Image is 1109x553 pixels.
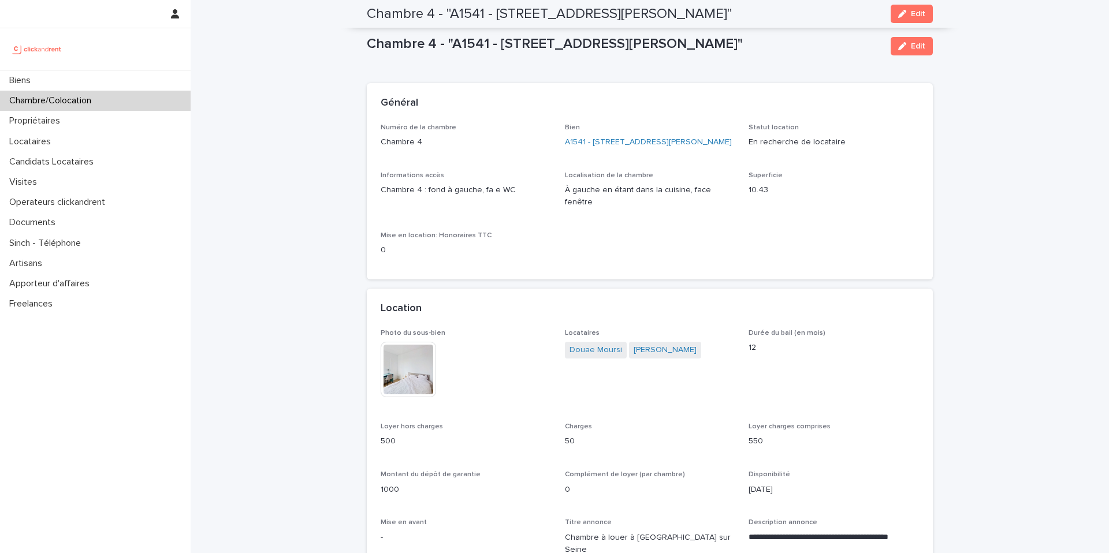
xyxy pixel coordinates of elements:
[381,172,444,179] span: Informations accès
[5,177,46,188] p: Visites
[381,532,551,544] p: -
[381,232,492,239] span: Mise en location: Honoraires TTC
[381,244,551,256] p: 0
[381,330,445,337] span: Photo du sous-bien
[749,423,831,430] span: Loyer charges comprises
[634,344,697,356] a: [PERSON_NAME]
[381,484,551,496] p: 1000
[565,519,612,526] span: Titre annonce
[749,136,919,148] p: En recherche de locataire
[5,136,60,147] p: Locataires
[5,115,69,126] p: Propriétaires
[749,519,817,526] span: Description annonce
[5,278,99,289] p: Apporteur d'affaires
[749,330,825,337] span: Durée du bail (en mois)
[749,342,919,354] p: 12
[5,238,90,249] p: Sinch - Téléphone
[381,124,456,131] span: Numéro de la chambre
[565,330,600,337] span: Locataires
[381,97,418,110] h2: Général
[570,344,622,356] a: Douae Moursi
[911,10,925,18] span: Edit
[5,258,51,269] p: Artisans
[749,435,919,447] p: 550
[381,302,422,315] h2: Location
[5,75,40,86] p: Biens
[5,217,65,228] p: Documents
[9,38,65,61] img: UCB0brd3T0yccxBKYDjQ
[381,136,551,148] p: Chambre 4
[565,136,732,148] a: A1541 - [STREET_ADDRESS][PERSON_NAME]
[381,423,443,430] span: Loyer hors charges
[749,172,783,179] span: Superficie
[749,184,919,196] p: 10.43
[749,471,790,478] span: Disponibilité
[381,471,481,478] span: Montant du dépôt de garantie
[565,484,735,496] p: 0
[367,6,732,23] h2: Chambre 4 - "A1541 - [STREET_ADDRESS][PERSON_NAME]"
[565,184,735,208] p: À gauche en étant dans la cuisine, face fenêtre
[5,298,62,309] p: Freelances
[381,435,551,447] p: 500
[5,197,114,208] p: Operateurs clickandrent
[749,124,799,131] span: Statut location
[5,156,103,167] p: Candidats Locataires
[891,5,933,23] button: Edit
[565,423,592,430] span: Charges
[5,95,101,106] p: Chambre/Colocation
[565,172,653,179] span: Localisation de la chambre
[565,435,735,447] p: 50
[891,37,933,55] button: Edit
[565,471,685,478] span: Complément de loyer (par chambre)
[381,184,551,196] p: Chambre 4 : fond à gauche, fa e WC
[749,484,919,496] p: [DATE]
[381,519,427,526] span: Mise en avant
[367,36,881,53] p: Chambre 4 - "A1541 - [STREET_ADDRESS][PERSON_NAME]"
[565,124,580,131] span: Bien
[911,42,925,50] span: Edit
